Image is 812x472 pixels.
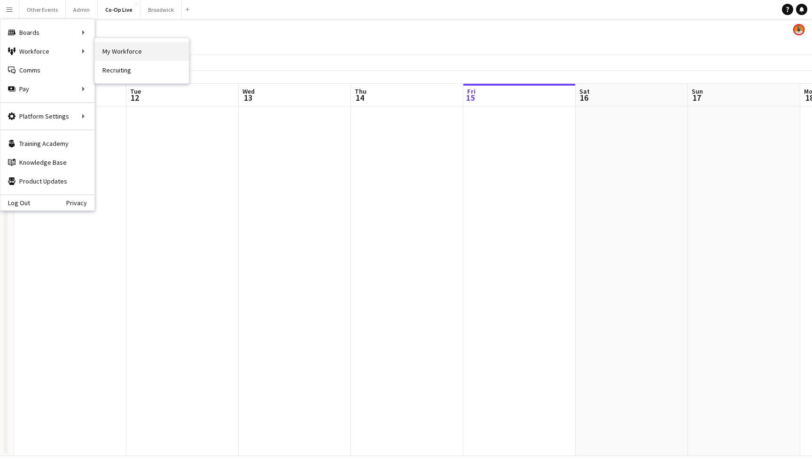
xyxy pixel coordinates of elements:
[0,153,94,172] a: Knowledge Base
[98,0,141,19] button: Co-Op Live
[578,92,590,103] span: 16
[0,134,94,153] a: Training Academy
[692,87,703,96] span: Sun
[95,61,189,80] a: Recruiting
[0,23,94,42] div: Boards
[0,80,94,98] div: Pay
[66,0,98,19] button: Admin
[466,92,476,103] span: 15
[241,92,255,103] span: 13
[0,107,94,126] div: Platform Settings
[467,87,476,96] span: Fri
[793,24,804,35] app-user-avatar: Ben Sidaway
[0,199,30,207] a: Log Out
[95,42,189,61] a: My Workforce
[0,61,94,80] a: Comms
[129,92,141,103] span: 12
[66,199,94,207] a: Privacy
[0,42,94,61] div: Workforce
[355,87,367,96] span: Thu
[19,0,66,19] button: Other Events
[242,87,255,96] span: Wed
[353,92,367,103] span: 14
[579,87,590,96] span: Sat
[690,92,703,103] span: 17
[141,0,182,19] button: Broadwick
[130,87,141,96] span: Tue
[0,172,94,191] a: Product Updates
